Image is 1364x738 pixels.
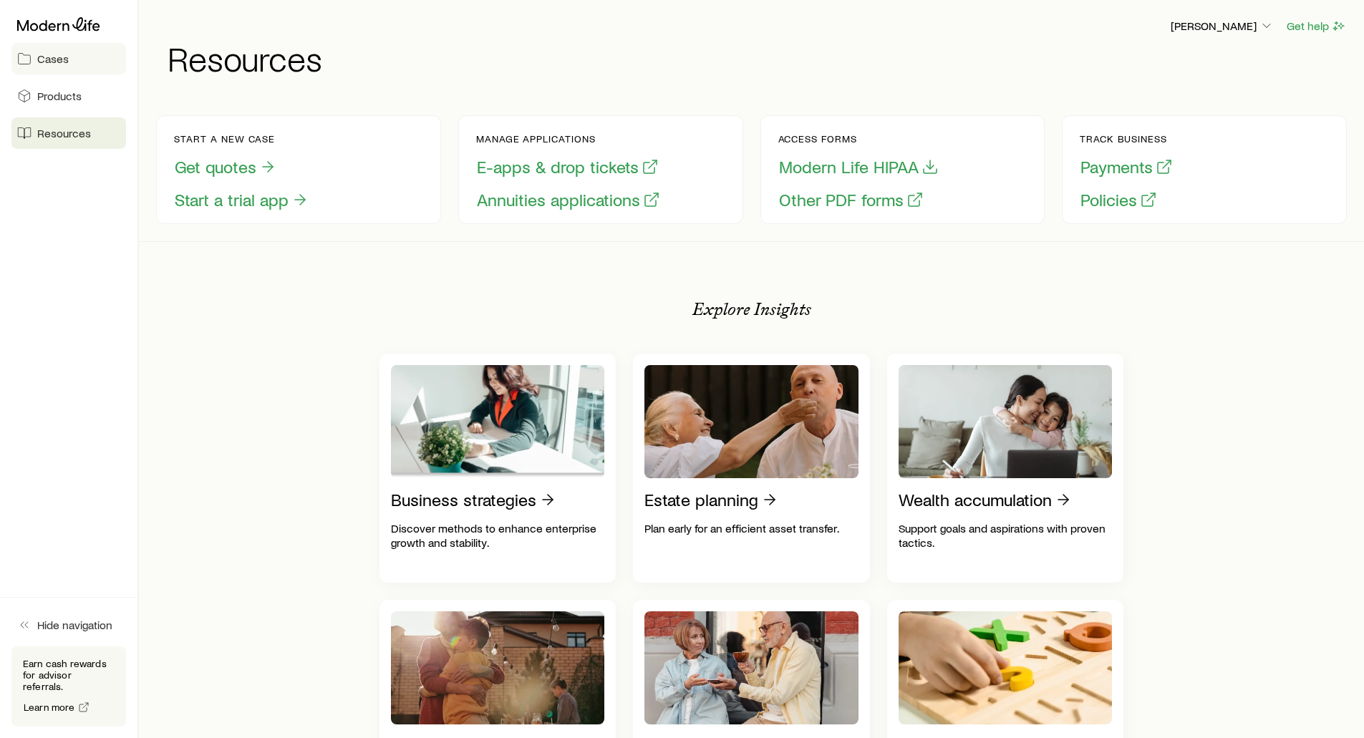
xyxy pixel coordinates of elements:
[887,354,1124,583] a: Wealth accumulationSupport goals and aspirations with proven tactics.
[778,156,939,178] button: Modern Life HIPAA
[391,521,605,550] p: Discover methods to enhance enterprise growth and stability.
[24,702,75,712] span: Learn more
[37,89,82,103] span: Products
[1080,189,1158,211] button: Policies
[1080,156,1174,178] button: Payments
[37,618,112,632] span: Hide navigation
[1170,18,1274,35] button: [PERSON_NAME]
[899,611,1113,724] img: Product guides
[391,611,605,724] img: Retirement
[168,41,1347,75] h1: Resources
[778,189,924,211] button: Other PDF forms
[899,365,1113,478] img: Wealth accumulation
[1171,19,1274,33] p: [PERSON_NAME]
[644,365,858,478] img: Estate planning
[11,117,126,149] a: Resources
[174,133,309,145] p: Start a new case
[1286,18,1347,34] button: Get help
[476,156,659,178] button: E-apps & drop tickets
[11,43,126,74] a: Cases
[37,126,91,140] span: Resources
[899,490,1052,510] p: Wealth accumulation
[633,354,870,583] a: Estate planningPlan early for an efficient asset transfer.
[11,646,126,727] div: Earn cash rewards for advisor referrals.Learn more
[899,521,1113,550] p: Support goals and aspirations with proven tactics.
[23,658,115,692] p: Earn cash rewards for advisor referrals.
[778,133,939,145] p: Access forms
[644,490,758,510] p: Estate planning
[11,609,126,641] button: Hide navigation
[11,80,126,112] a: Products
[174,156,277,178] button: Get quotes
[644,521,858,535] p: Plan early for an efficient asset transfer.
[37,52,69,66] span: Cases
[644,611,858,724] img: Charitable giving
[379,354,616,583] a: Business strategiesDiscover methods to enhance enterprise growth and stability.
[476,133,661,145] p: Manage applications
[391,490,536,510] p: Business strategies
[476,189,661,211] button: Annuities applications
[1080,133,1174,145] p: Track business
[692,299,811,319] p: Explore Insights
[391,365,605,478] img: Business strategies
[174,189,309,211] button: Start a trial app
